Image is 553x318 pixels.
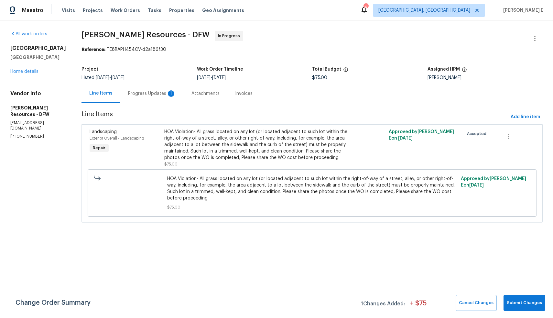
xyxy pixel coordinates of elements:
[22,7,43,14] span: Maestro
[10,105,66,118] h5: [PERSON_NAME] Resources - DFW
[363,4,368,10] div: 4
[167,204,457,210] span: $75.00
[81,46,543,53] div: TE8RAPH454CV-d2a186f30
[167,176,457,201] span: HOA Violation- All grass located on any lot (or located adjacent to such lot within the right-of-...
[81,111,508,123] span: Line Items
[169,7,194,14] span: Properties
[90,136,144,140] span: Exterior Overall - Landscaping
[461,176,526,187] span: Approved by [PERSON_NAME] E on
[96,75,109,80] span: [DATE]
[398,136,413,141] span: [DATE]
[212,75,226,80] span: [DATE]
[312,75,327,80] span: $75.00
[501,7,543,14] span: [PERSON_NAME] E
[10,69,38,74] a: Home details
[81,67,98,72] h5: Project
[10,120,66,131] p: [EMAIL_ADDRESS][DOMAIN_NAME]
[83,7,103,14] span: Projects
[62,7,75,14] span: Visits
[343,67,348,75] span: The total cost of line items that have been proposed by Opendoor. This sum includes line items th...
[10,45,66,51] h2: [GEOGRAPHIC_DATA]
[202,7,244,14] span: Geo Assignments
[81,75,125,80] span: Listed
[469,183,484,187] span: [DATE]
[197,75,226,80] span: -
[10,90,66,97] h4: Vendor Info
[148,8,161,13] span: Tasks
[89,90,113,97] div: Line Items
[428,67,460,72] h5: Assigned HPM
[508,111,543,123] button: Add line item
[462,67,467,75] span: The hpm assigned to this work order.
[81,47,105,52] b: Reference:
[467,131,489,137] span: Accepted
[168,90,174,97] div: 1
[218,33,243,39] span: In Progress
[81,31,210,39] span: [PERSON_NAME] Resources - DFW
[378,7,470,14] span: [GEOGRAPHIC_DATA], [GEOGRAPHIC_DATA]
[235,90,253,97] div: Invoices
[164,162,178,166] span: $75.00
[96,75,125,80] span: -
[164,129,347,161] div: HOA Violation- All grass located on any lot (or located adjacent to such lot within the right-of-...
[10,54,66,61] h5: [GEOGRAPHIC_DATA]
[197,67,243,72] h5: Work Order Timeline
[197,75,211,80] span: [DATE]
[111,7,140,14] span: Work Orders
[389,130,454,141] span: Approved by [PERSON_NAME] E on
[191,90,220,97] div: Attachments
[90,130,117,134] span: Landscaping
[312,67,341,72] h5: Total Budget
[128,90,176,97] div: Progress Updates
[10,32,47,36] a: All work orders
[111,75,125,80] span: [DATE]
[10,134,66,139] p: [PHONE_NUMBER]
[90,145,108,151] span: Repair
[511,113,540,121] span: Add line item
[428,75,543,80] div: [PERSON_NAME]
